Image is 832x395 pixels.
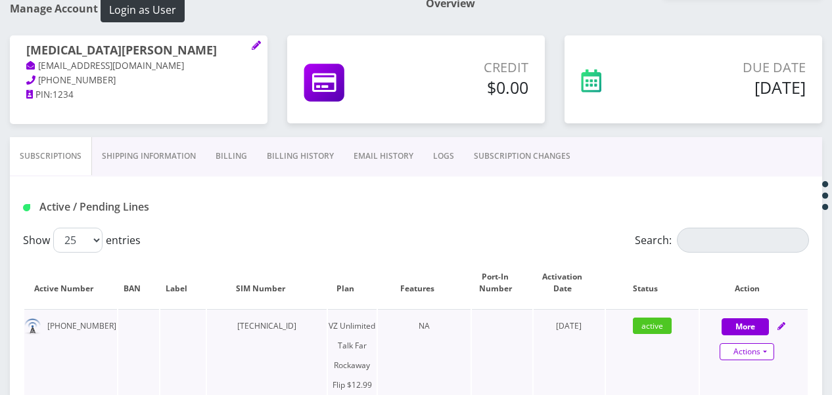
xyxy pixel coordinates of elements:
[328,258,377,308] th: Plan: activate to sort column ascending
[10,137,92,175] a: Subscriptions
[464,137,580,175] a: SUBSCRIPTION CHANGES
[24,318,41,335] img: default.png
[92,137,206,175] a: Shipping Information
[344,137,423,175] a: EMAIL HISTORY
[405,58,528,77] p: Credit
[26,60,184,73] a: [EMAIL_ADDRESS][DOMAIN_NAME]
[23,228,141,253] label: Show entries
[24,258,117,308] th: Active Number: activate to sort column ascending
[606,258,699,308] th: Status: activate to sort column ascending
[662,58,806,77] p: Due Date
[53,228,103,253] select: Showentries
[534,258,605,308] th: Activation Date: activate to sort column ascending
[662,77,806,97] h5: [DATE]
[677,228,809,253] input: Search:
[472,258,532,308] th: Port-In Number: activate to sort column ascending
[556,320,582,331] span: [DATE]
[160,258,206,308] th: Label: activate to sort column ascending
[423,137,464,175] a: LOGS
[635,228,809,253] label: Search:
[720,343,774,360] a: Actions
[38,74,116,86] span: [PHONE_NUMBER]
[257,137,344,175] a: Billing History
[206,137,257,175] a: Billing
[26,43,251,59] h1: [MEDICAL_DATA][PERSON_NAME]
[118,258,159,308] th: BAN: activate to sort column ascending
[633,318,672,334] span: active
[700,258,808,308] th: Action: activate to sort column ascending
[722,318,769,335] button: More
[23,201,272,213] h1: Active / Pending Lines
[207,258,327,308] th: SIM Number: activate to sort column ascending
[23,204,30,211] img: Active / Pending Lines
[378,258,471,308] th: Features: activate to sort column ascending
[405,77,528,97] h5: $0.00
[98,1,185,16] a: Login as User
[53,89,74,100] span: 1234
[26,89,53,102] a: PIN:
